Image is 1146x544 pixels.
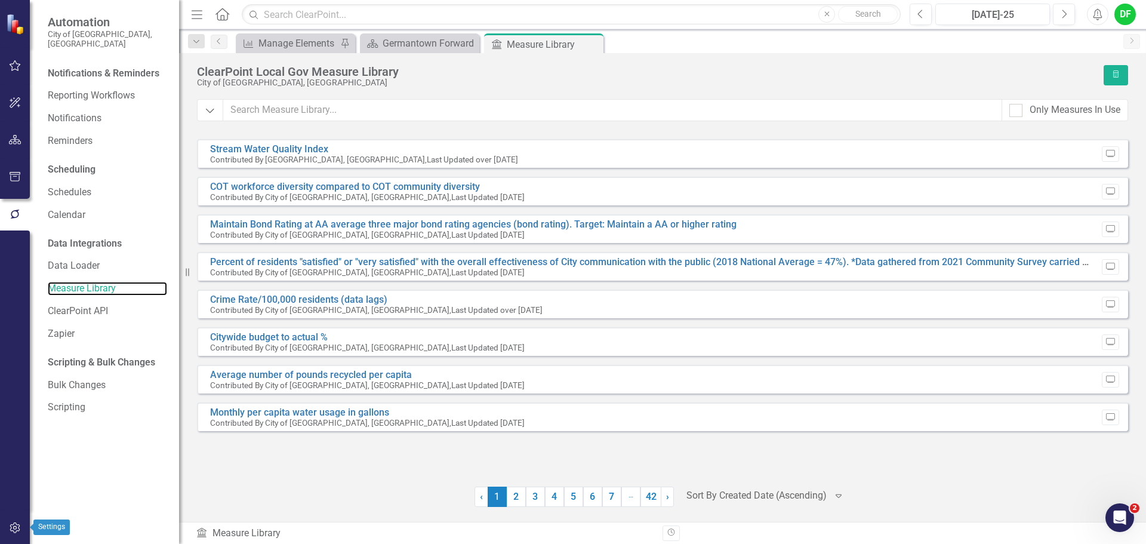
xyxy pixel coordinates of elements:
[48,379,167,392] a: Bulk Changes
[210,143,328,155] a: Stream Water Quality Index
[239,36,337,51] a: Manage Elements
[507,487,526,507] a: 2
[838,6,898,23] button: Search
[363,36,476,51] a: Germantown Forward
[451,305,543,315] small: Last Updated over [DATE]
[210,268,449,277] small: Contributed By City of [GEOGRAPHIC_DATA], [GEOGRAPHIC_DATA]
[449,305,451,315] small: ,
[210,155,425,164] small: Contributed By [GEOGRAPHIC_DATA], [GEOGRAPHIC_DATA]
[48,89,167,103] a: Reporting Workflows
[449,343,451,352] small: ,
[48,356,155,370] div: Scripting & Bulk Changes
[6,13,27,34] img: ClearPoint Strategy
[48,15,167,29] span: Automation
[425,155,427,164] small: ,
[449,230,451,239] small: ,
[210,380,449,390] small: Contributed By City of [GEOGRAPHIC_DATA], [GEOGRAPHIC_DATA]
[210,219,737,230] a: Maintain Bond Rating at AA average three major bond rating agencies (bond rating). Target: Mainta...
[48,163,95,177] div: Scheduling
[258,36,337,51] div: Manage Elements
[48,134,167,148] a: Reminders
[48,67,159,81] div: Notifications & Reminders
[196,527,654,540] div: Measure Library
[488,487,507,507] span: 1
[451,192,525,202] small: Last Updated [DATE]
[223,99,1003,121] input: Search Measure Library...
[602,487,621,507] a: 7
[939,8,1046,22] div: [DATE]-25
[48,29,167,49] small: City of [GEOGRAPHIC_DATA], [GEOGRAPHIC_DATA]
[427,155,518,164] small: Last Updated over [DATE]
[480,491,483,502] span: ‹
[197,65,1098,78] div: ClearPoint Local Gov Measure Library
[451,343,525,352] small: Last Updated [DATE]
[545,487,564,507] a: 4
[1114,4,1136,25] button: DF
[451,418,525,428] small: Last Updated [DATE]
[242,4,901,25] input: Search ClearPoint...
[449,192,451,202] small: ,
[48,112,167,125] a: Notifications
[210,294,387,305] a: Crime Rate/100,000 residents (data lags)
[451,268,525,277] small: Last Updated [DATE]
[526,487,545,507] a: 3
[451,380,525,390] small: Last Updated [DATE]
[210,192,449,202] small: Contributed By City of [GEOGRAPHIC_DATA], [GEOGRAPHIC_DATA]
[210,181,480,192] a: COT workforce diversity compared to COT community diversity
[449,418,451,428] small: ,
[210,369,412,380] a: Average number of pounds recycled per capita
[507,37,600,52] div: Measure Library
[449,268,451,277] small: ,
[48,327,167,341] a: Zapier
[935,4,1050,25] button: [DATE]-25
[210,407,389,418] a: Monthly per capita water usage in gallons
[855,9,881,19] span: Search
[48,186,167,199] a: Schedules
[197,78,1098,87] div: City of [GEOGRAPHIC_DATA], [GEOGRAPHIC_DATA]
[383,36,476,51] div: Germantown Forward
[33,520,70,535] div: Settings
[666,491,669,502] span: ›
[210,230,449,239] small: Contributed By City of [GEOGRAPHIC_DATA], [GEOGRAPHIC_DATA]
[1105,503,1134,532] iframe: Intercom live chat
[640,487,661,507] a: 42
[48,208,167,222] a: Calendar
[1130,503,1139,513] span: 2
[48,305,167,318] a: ClearPoint API
[451,230,525,239] small: Last Updated [DATE]
[210,331,328,343] a: Citywide budget to actual %
[449,380,451,390] small: ,
[210,305,449,315] small: Contributed By City of [GEOGRAPHIC_DATA], [GEOGRAPHIC_DATA]
[210,418,449,428] small: Contributed By City of [GEOGRAPHIC_DATA], [GEOGRAPHIC_DATA]
[48,237,122,251] div: Data Integrations
[48,401,167,414] a: Scripting
[48,282,167,296] a: Measure Library
[48,259,167,273] a: Data Loader
[210,343,449,352] small: Contributed By City of [GEOGRAPHIC_DATA], [GEOGRAPHIC_DATA]
[1030,103,1120,117] div: Only Measures In Use
[564,487,583,507] a: 5
[583,487,602,507] a: 6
